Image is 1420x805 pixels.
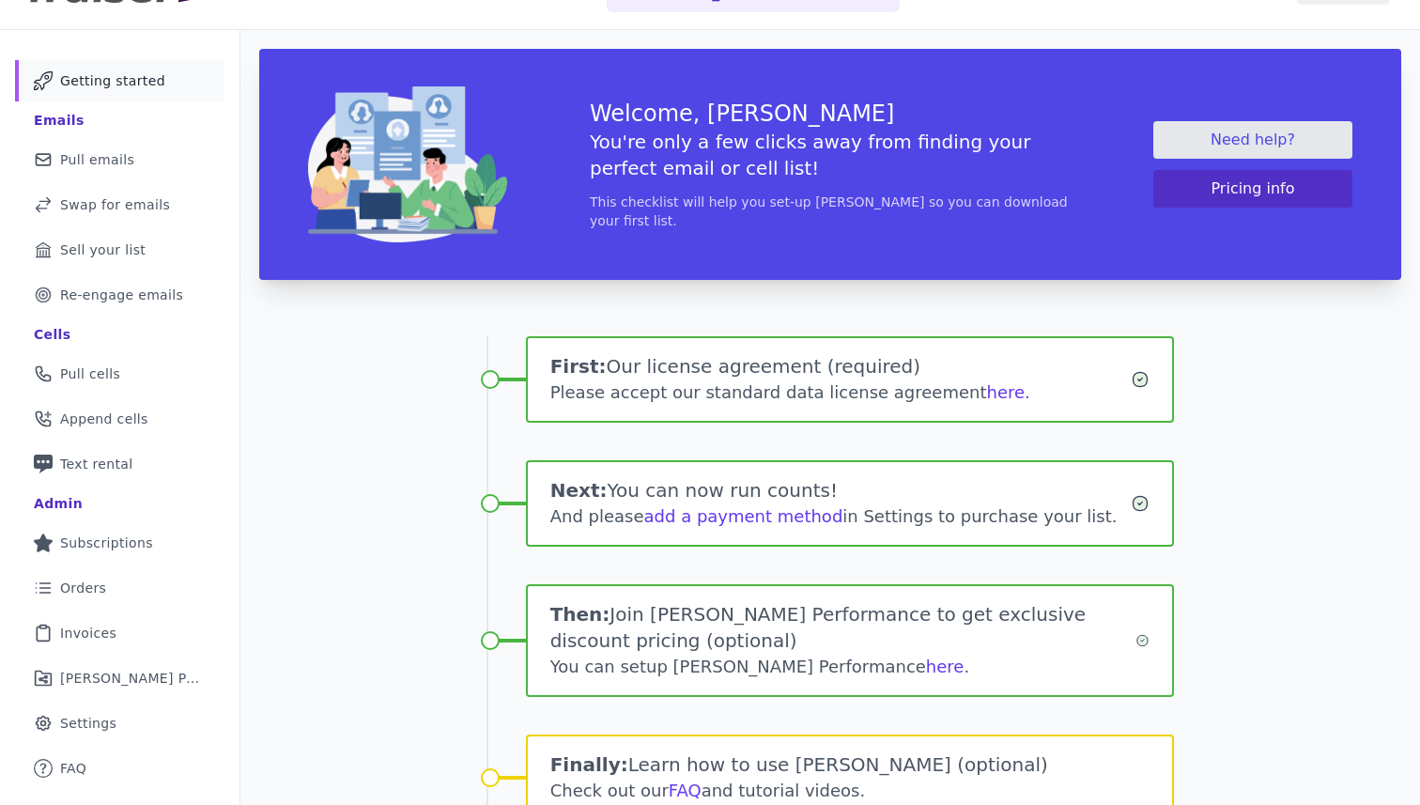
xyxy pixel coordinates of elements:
a: Settings [15,703,224,744]
span: Finally: [550,753,628,776]
h1: Our license agreement (required) [550,353,1132,379]
div: Cells [34,325,70,344]
a: Pull cells [15,353,224,395]
span: Append cells [60,410,148,428]
a: Need help? [1153,121,1352,159]
a: [PERSON_NAME] Performance [15,658,224,699]
a: Invoices [15,612,224,654]
a: Subscriptions [15,522,224,564]
button: Pricing info [1153,170,1352,208]
span: [PERSON_NAME] Performance [60,669,202,688]
a: FAQ [669,781,702,800]
a: Getting started [15,60,224,101]
div: Please accept our standard data license agreement [550,379,1132,406]
span: Text rental [60,455,133,473]
a: FAQ [15,748,224,789]
a: Swap for emails [15,184,224,225]
a: Text rental [15,443,224,485]
span: Settings [60,714,116,733]
a: Append cells [15,398,224,440]
a: here [926,657,965,676]
span: Orders [60,579,106,597]
span: Next: [550,479,608,502]
span: Getting started [60,71,165,90]
div: Check out our and tutorial videos. [550,778,1150,804]
span: Pull cells [60,364,120,383]
div: Admin [34,494,83,513]
span: First: [550,355,607,378]
h3: Welcome, [PERSON_NAME] [590,99,1071,129]
h1: You can now run counts! [550,477,1132,503]
span: Then: [550,603,610,626]
span: Invoices [60,624,116,642]
a: add a payment method [644,506,843,526]
span: Swap for emails [60,195,170,214]
span: Pull emails [60,150,134,169]
span: Subscriptions [60,534,153,552]
img: img [308,86,507,242]
a: Re-engage emails [15,274,224,316]
a: Sell your list [15,229,224,271]
p: This checklist will help you set-up [PERSON_NAME] so you can download your first list. [590,193,1071,230]
h1: Join [PERSON_NAME] Performance to get exclusive discount pricing (optional) [550,601,1136,654]
span: Re-engage emails [60,286,183,304]
h5: You're only a few clicks away from finding your perfect email or cell list! [590,129,1071,181]
span: Sell your list [60,240,146,259]
div: You can setup [PERSON_NAME] Performance . [550,654,1136,680]
div: Emails [34,111,85,130]
div: And please in Settings to purchase your list. [550,503,1132,530]
a: Pull emails [15,139,224,180]
a: Orders [15,567,224,609]
span: FAQ [60,759,86,778]
h1: Learn how to use [PERSON_NAME] (optional) [550,751,1150,778]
